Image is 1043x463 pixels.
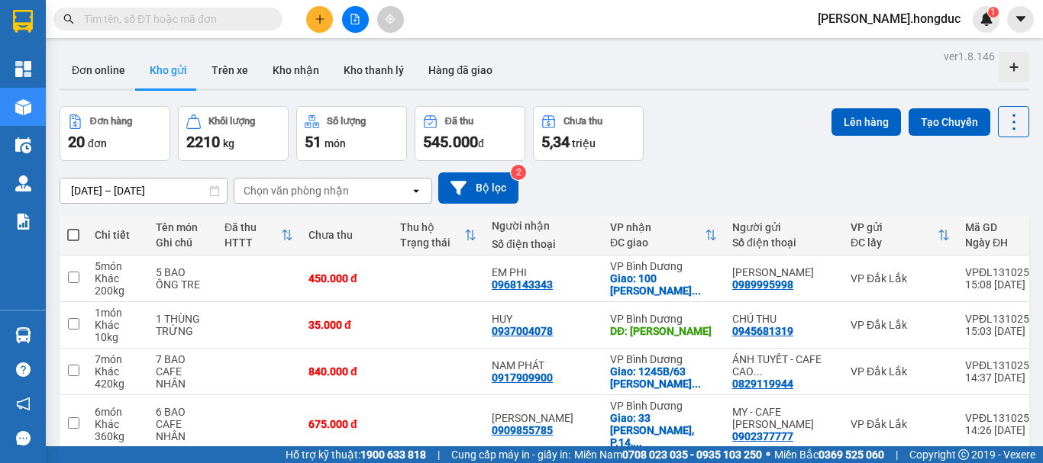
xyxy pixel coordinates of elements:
[492,266,595,278] div: EM PHI
[95,272,140,285] div: Khác
[327,116,366,127] div: Số lượng
[896,446,898,463] span: |
[819,449,884,461] strong: 0369 525 060
[90,116,132,127] div: Đơn hàng
[563,116,602,127] div: Chưa thu
[15,327,31,343] img: warehouse-icon
[851,418,950,430] div: VP Đắk Lắk
[60,52,137,88] button: Đơn online
[732,221,835,233] div: Người gửi
[60,178,227,203] input: Select a date range.
[95,285,140,297] div: 200 kg
[95,353,140,365] div: 7 món
[308,418,385,430] div: 675.000 đ
[478,137,484,150] span: đ
[156,236,209,249] div: Ghi chú
[156,221,209,233] div: Tên món
[199,52,260,88] button: Trên xe
[16,362,31,377] span: question-circle
[492,313,595,325] div: HUY
[806,9,973,28] span: [PERSON_NAME].hongduc
[610,236,705,249] div: ĐC giao
[95,307,140,319] div: 1 món
[95,406,140,418] div: 6 món
[15,99,31,115] img: warehouse-icon
[610,221,705,233] div: VP nhận
[732,378,793,390] div: 0829119944
[732,278,793,291] div: 0989995998
[999,52,1029,82] div: Tạo kho hàng mới
[965,221,1041,233] div: Mã GD
[438,446,440,463] span: |
[574,446,762,463] span: Miền Nam
[732,325,793,337] div: 0945681319
[610,313,717,325] div: VP Bình Dương
[732,266,835,278] div: ANH VƯƠNG
[492,278,553,291] div: 0968143343
[851,221,938,233] div: VP gửi
[15,137,31,153] img: warehouse-icon
[511,165,526,180] sup: 2
[308,365,385,378] div: 840.000 đ
[325,137,346,150] span: món
[15,175,31,191] img: warehouse-icon
[732,313,835,325] div: CHÚ THU
[208,116,255,127] div: Khối lượng
[732,236,835,249] div: Số điện thoại
[308,229,385,241] div: Chưa thu
[965,236,1041,249] div: Ngày ĐH
[851,365,950,378] div: VP Đắk Lắk
[774,446,884,463] span: Miền Bắc
[156,313,209,337] div: 1 THÙNG TRỨNG
[980,12,993,26] img: icon-new-feature
[15,214,31,230] img: solution-icon
[541,133,570,151] span: 5,34
[492,412,595,424] div: Anh HOÀNG
[377,6,404,33] button: aim
[156,353,209,390] div: 7 BAO CAFE NHÂN
[843,215,957,256] th: Toggle SortBy
[95,365,140,378] div: Khác
[438,172,518,204] button: Bộ lọc
[831,108,901,136] button: Lên hàng
[385,14,396,24] span: aim
[350,14,360,24] span: file-add
[610,325,717,337] div: DĐ: KHO HỒNG ĐỨC
[178,106,289,161] button: Khối lượng2210kg
[423,133,478,151] span: 545.000
[95,378,140,390] div: 420 kg
[610,400,717,412] div: VP Bình Dương
[260,52,331,88] button: Kho nhận
[610,412,717,449] div: Giao: 33 TRƯƠNG CÔNG ĐỊNH, P.14, TÂN BÌNH, HCM
[610,260,717,272] div: VP Bình Dương
[492,220,595,232] div: Người nhận
[244,183,349,198] div: Chọn văn phòng nhận
[186,133,220,151] span: 2210
[95,260,140,272] div: 5 món
[492,238,595,250] div: Số điện thoại
[492,325,553,337] div: 0937004078
[692,285,701,297] span: ...
[410,185,422,197] svg: open
[492,359,595,371] div: NAM PHÁT
[63,14,74,24] span: search
[988,7,999,18] sup: 1
[360,449,426,461] strong: 1900 633 818
[732,430,793,442] div: 0902377777
[224,221,281,233] div: Đã thu
[95,430,140,442] div: 360 kg
[732,406,835,430] div: MY - CAFE CAO NGUYÊN
[60,106,170,161] button: Đơn hàng20đơn
[95,229,140,241] div: Chi tiết
[95,418,140,430] div: Khác
[610,365,717,390] div: Giao: 1245B/63 TRẦN HƯNG ĐẠO, TP.LONG XUYÊN, AN GIANG
[415,106,525,161] button: Đã thu545.000đ
[958,449,969,460] span: copyright
[296,106,407,161] button: Số lượng51món
[88,137,107,150] span: đơn
[15,61,31,77] img: dashboard-icon
[13,10,33,33] img: logo-vxr
[16,397,31,411] span: notification
[610,353,717,365] div: VP Bình Dương
[572,137,596,150] span: triệu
